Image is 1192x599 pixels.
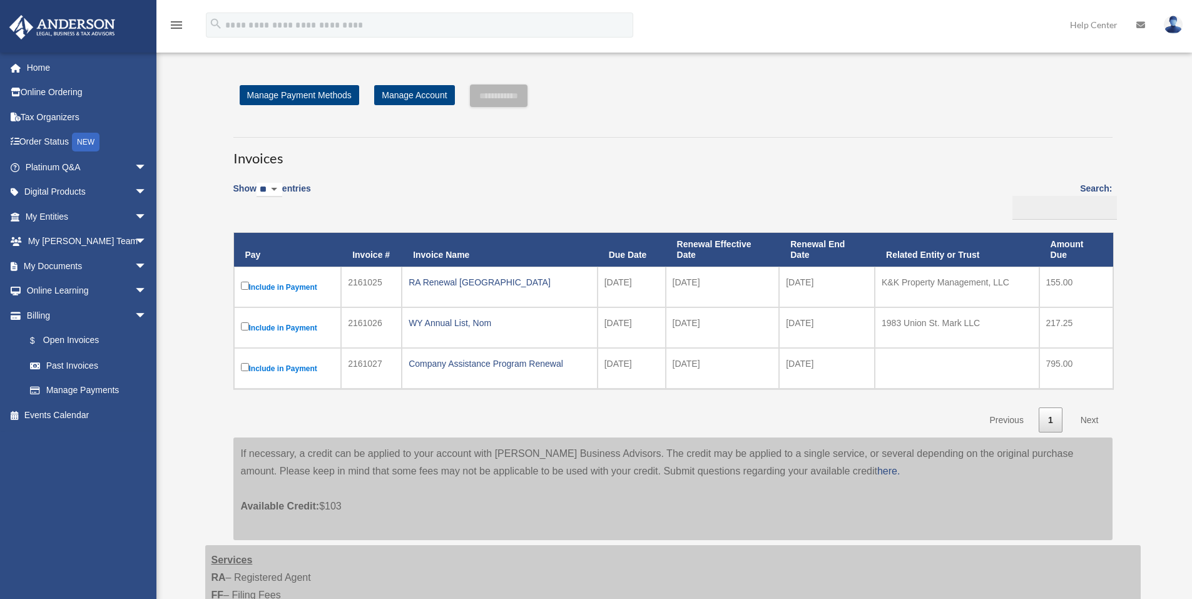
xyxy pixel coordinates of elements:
[241,282,249,290] input: Include in Payment
[1008,181,1113,220] label: Search:
[9,180,166,205] a: Digital Productsarrow_drop_down
[409,355,591,372] div: Company Assistance Program Renewal
[233,181,311,210] label: Show entries
[779,307,875,348] td: [DATE]
[1039,348,1113,389] td: 795.00
[779,233,875,267] th: Renewal End Date: activate to sort column ascending
[341,307,402,348] td: 2161026
[402,233,598,267] th: Invoice Name: activate to sort column ascending
[18,378,160,403] a: Manage Payments
[135,253,160,279] span: arrow_drop_down
[666,267,780,307] td: [DATE]
[9,303,160,328] a: Billingarrow_drop_down
[135,229,160,255] span: arrow_drop_down
[9,229,166,254] a: My [PERSON_NAME] Teamarrow_drop_down
[598,233,666,267] th: Due Date: activate to sort column ascending
[9,253,166,279] a: My Documentsarrow_drop_down
[233,137,1113,168] h3: Invoices
[135,279,160,304] span: arrow_drop_down
[9,80,166,105] a: Online Ordering
[9,155,166,180] a: Platinum Q&Aarrow_drop_down
[598,267,666,307] td: [DATE]
[135,155,160,180] span: arrow_drop_down
[241,279,335,295] label: Include in Payment
[779,348,875,389] td: [DATE]
[234,233,342,267] th: Pay: activate to sort column descending
[9,130,166,155] a: Order StatusNEW
[241,363,249,371] input: Include in Payment
[341,233,402,267] th: Invoice #: activate to sort column ascending
[241,480,1105,515] p: $103
[875,307,1039,348] td: 1983 Union St. Mark LLC
[1039,407,1062,433] a: 1
[241,320,335,335] label: Include in Payment
[135,204,160,230] span: arrow_drop_down
[341,348,402,389] td: 2161027
[169,22,184,33] a: menu
[18,328,153,354] a: $Open Invoices
[9,105,166,130] a: Tax Organizers
[9,402,166,427] a: Events Calendar
[1071,407,1108,433] a: Next
[6,15,119,39] img: Anderson Advisors Platinum Portal
[241,501,320,511] span: Available Credit:
[1164,16,1183,34] img: User Pic
[37,333,43,349] span: $
[875,267,1039,307] td: K&K Property Management, LLC
[209,17,223,31] i: search
[257,183,282,197] select: Showentries
[877,466,900,476] a: here.
[135,303,160,329] span: arrow_drop_down
[9,204,166,229] a: My Entitiesarrow_drop_down
[374,85,454,105] a: Manage Account
[211,572,226,583] strong: RA
[233,438,1113,540] div: If necessary, a credit can be applied to your account with [PERSON_NAME] Business Advisors. The c...
[598,307,666,348] td: [DATE]
[1012,196,1117,220] input: Search:
[169,18,184,33] i: menu
[9,55,166,80] a: Home
[241,322,249,330] input: Include in Payment
[666,307,780,348] td: [DATE]
[1039,267,1113,307] td: 155.00
[666,348,780,389] td: [DATE]
[135,180,160,205] span: arrow_drop_down
[341,267,402,307] td: 2161025
[241,361,335,376] label: Include in Payment
[1039,233,1113,267] th: Amount Due: activate to sort column ascending
[875,233,1039,267] th: Related Entity or Trust: activate to sort column ascending
[1039,307,1113,348] td: 217.25
[211,555,253,565] strong: Services
[72,133,99,151] div: NEW
[779,267,875,307] td: [DATE]
[240,85,359,105] a: Manage Payment Methods
[598,348,666,389] td: [DATE]
[409,274,591,291] div: RA Renewal [GEOGRAPHIC_DATA]
[18,353,160,378] a: Past Invoices
[666,233,780,267] th: Renewal Effective Date: activate to sort column ascending
[980,407,1032,433] a: Previous
[9,279,166,304] a: Online Learningarrow_drop_down
[409,314,591,332] div: WY Annual List, Nom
